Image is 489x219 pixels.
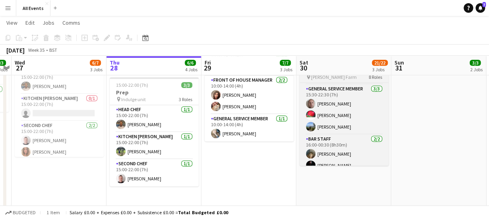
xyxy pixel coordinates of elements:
app-job-card: 11:00-00:30 (13h30m) (Sun)13/14[PERSON_NAME] and [PERSON_NAME] x 126 AWF [PERSON_NAME] Farm8 Role... [300,48,388,166]
span: [PERSON_NAME] Farm [311,74,357,80]
a: Jobs [39,18,58,28]
div: Salary £0.00 + Expenses £0.00 + Subsistence £0.00 = [70,209,228,215]
span: Edit [25,19,35,26]
span: Fri [205,59,211,66]
span: 3 Roles [179,96,192,102]
span: Sat [300,59,308,66]
span: 7 [482,2,486,7]
app-card-role: Front of House Manager2/210:00-14:00 (4h)[PERSON_NAME][PERSON_NAME] [205,76,294,114]
span: 15:00-22:00 (7h) [116,82,148,88]
span: 29 [203,63,211,72]
app-card-role: Head Chef1/115:00-22:00 (7h)[PERSON_NAME] [15,67,104,94]
app-card-role: Kitchen [PERSON_NAME]0/115:00-22:00 (7h) [15,94,104,121]
button: All Events [16,0,50,16]
app-card-role: Second Chef2/215:00-22:00 (7h)[PERSON_NAME][PERSON_NAME] [15,121,104,160]
div: 2 Jobs [470,66,482,72]
span: Thu [110,59,120,66]
span: Budgeted [13,210,36,215]
a: 7 [475,3,485,13]
span: Total Budgeted £0.00 [178,209,228,215]
span: Indulge unit [121,96,146,102]
span: 31 [393,63,404,72]
div: 3 Jobs [372,66,387,72]
a: View [3,18,21,28]
app-card-role: Second Chef1/115:00-22:00 (7h)[PERSON_NAME] [110,159,199,186]
app-job-card: 15:00-22:00 (7h)3/3Prep Indulge unit3 RolesHead Chef1/115:00-22:00 (7h)[PERSON_NAME]Kitchen [PERS... [110,77,199,186]
app-job-card: 10:00-14:00 (4h)3/3Event site set [PERSON_NAME] Farm2 RolesFront of House Manager2/210:00-14:00 (... [205,48,294,141]
div: 3 Jobs [280,66,292,72]
app-card-role: Bar Staff2/216:00-00:30 (8h30m)[PERSON_NAME][PERSON_NAME] [300,135,388,173]
span: 28 [108,63,120,72]
span: Comms [62,19,80,26]
span: 1 item [44,209,63,215]
app-card-role: General service member1/110:00-14:00 (4h)[PERSON_NAME] [205,114,294,141]
span: 7/7 [280,60,291,66]
app-job-card: 15:00-22:00 (7h)3/4Prep Indulge unit3 RolesHead Chef1/115:00-22:00 (7h)[PERSON_NAME]Kitchen [PERS... [15,39,104,157]
div: BST [49,47,57,53]
span: Jobs [43,19,54,26]
div: [DATE] [6,46,25,54]
app-card-role: Head Chef1/115:00-22:00 (7h)[PERSON_NAME] [110,105,199,132]
span: 6/7 [90,60,101,66]
span: 30 [298,63,308,72]
span: 21/22 [372,60,388,66]
span: Week 35 [26,47,46,53]
span: 8 Roles [369,74,382,80]
a: Comms [59,18,83,28]
a: Edit [22,18,38,28]
div: 4 Jobs [185,66,197,72]
button: Budgeted [4,208,37,217]
span: 3/3 [470,60,481,66]
span: 6/6 [185,60,196,66]
span: Sun [394,59,404,66]
span: View [6,19,17,26]
span: 27 [14,63,25,72]
app-card-role: General service member3/315:30-22:30 (7h)[PERSON_NAME][PERSON_NAME][PERSON_NAME] [300,84,388,135]
div: 3 Jobs [90,66,102,72]
h3: Prep [110,89,199,96]
span: 3/3 [181,82,192,88]
app-card-role: Kitchen [PERSON_NAME]1/115:00-22:00 (7h)[PERSON_NAME] [110,132,199,159]
span: Wed [15,59,25,66]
